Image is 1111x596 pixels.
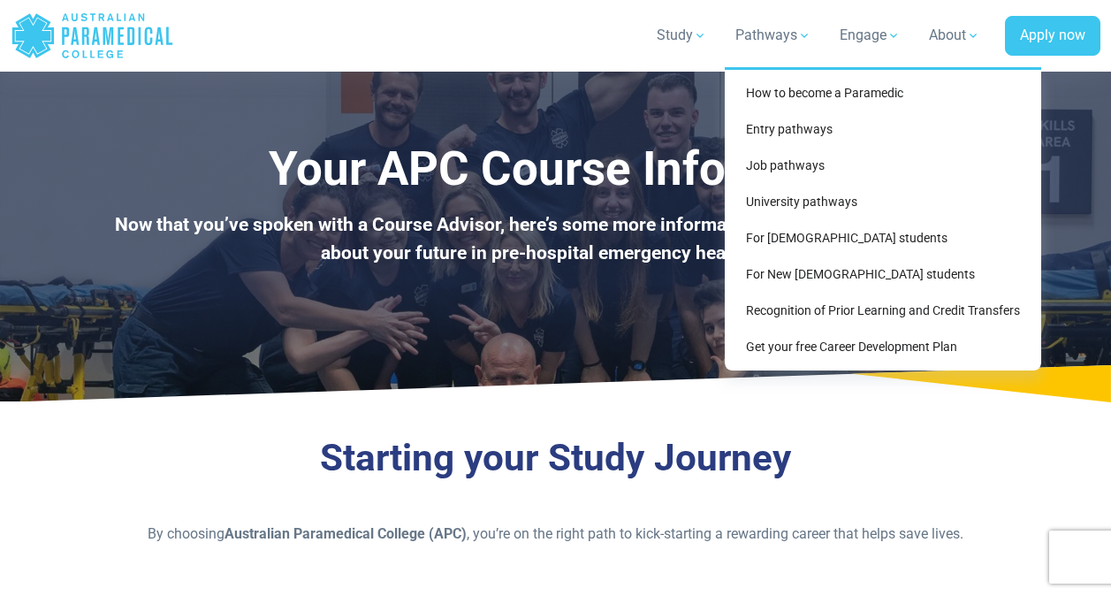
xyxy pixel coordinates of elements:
div: Pathways [725,67,1041,371]
a: Job pathways [732,149,1034,182]
a: University pathways [732,186,1034,218]
a: Entry pathways [732,113,1034,146]
a: Australian Paramedical College [11,7,174,65]
h3: Starting your Study Journey [92,436,1018,481]
strong: Australian Paramedical College (APC) [224,525,467,542]
a: About [918,11,991,60]
a: Pathways [725,11,822,60]
h1: Your APC Course Info Pack [92,141,1018,197]
a: Recognition of Prior Learning and Credit Transfers [732,294,1034,327]
a: For [DEMOGRAPHIC_DATA] students [732,222,1034,255]
a: Apply now [1005,16,1100,57]
p: By choosing , you’re on the right path to kick-starting a rewarding career that helps save lives. [92,523,1018,545]
a: Get your free Career Development Plan [732,331,1034,363]
a: Study [646,11,718,60]
b: Now that you’ve spoken with a Course Advisor, here’s some more information to help you make a dec... [115,214,996,264]
a: How to become a Paramedic [732,77,1034,110]
a: Engage [829,11,911,60]
a: For New [DEMOGRAPHIC_DATA] students [732,258,1034,291]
